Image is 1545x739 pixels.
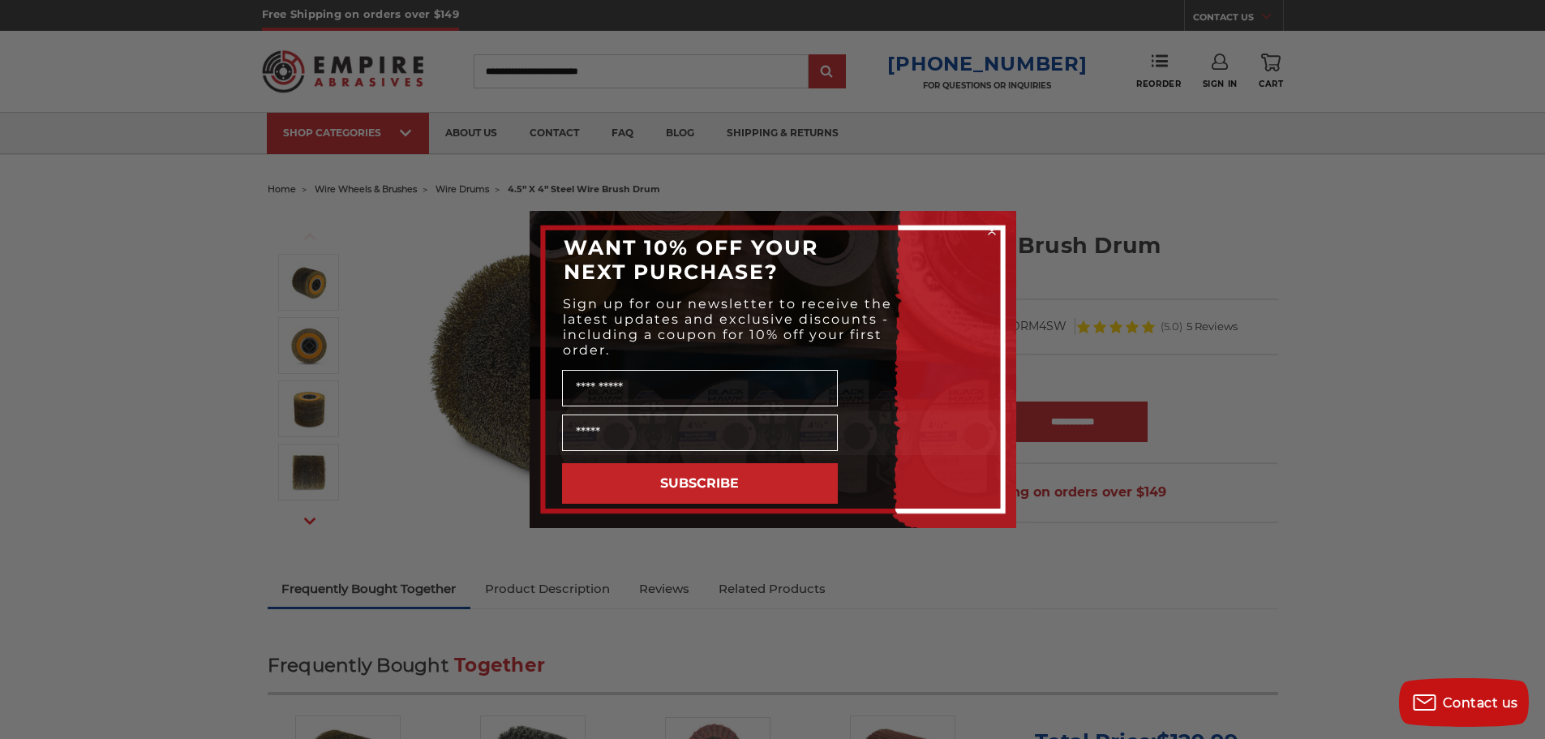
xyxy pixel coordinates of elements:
[564,235,818,284] span: WANT 10% OFF YOUR NEXT PURCHASE?
[563,296,892,358] span: Sign up for our newsletter to receive the latest updates and exclusive discounts - including a co...
[984,223,1000,239] button: Close dialog
[1443,695,1518,711] span: Contact us
[562,415,838,451] input: Email
[562,463,838,504] button: SUBSCRIBE
[1399,678,1529,727] button: Contact us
